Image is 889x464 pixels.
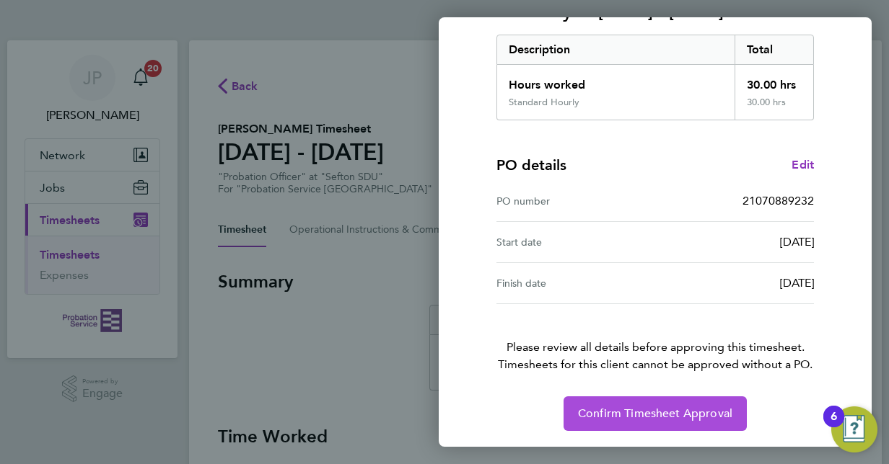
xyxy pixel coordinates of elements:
[792,158,814,171] span: Edit
[578,406,732,421] span: Confirm Timesheet Approval
[496,35,814,120] div: Summary of 25 - 31 Aug 2025
[655,275,814,292] div: [DATE]
[496,233,655,251] div: Start date
[564,396,747,431] button: Confirm Timesheet Approval
[743,194,814,208] span: 21070889232
[655,233,814,251] div: [DATE]
[509,97,579,108] div: Standard Hourly
[496,192,655,210] div: PO number
[479,356,831,373] span: Timesheets for this client cannot be approved without a PO.
[496,275,655,292] div: Finish date
[496,155,566,175] h4: PO details
[497,65,735,97] div: Hours worked
[831,406,877,452] button: Open Resource Center, 6 new notifications
[831,416,837,435] div: 6
[735,97,814,120] div: 30.00 hrs
[479,304,831,373] p: Please review all details before approving this timesheet.
[735,65,814,97] div: 30.00 hrs
[497,35,735,64] div: Description
[792,156,814,174] a: Edit
[735,35,814,64] div: Total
